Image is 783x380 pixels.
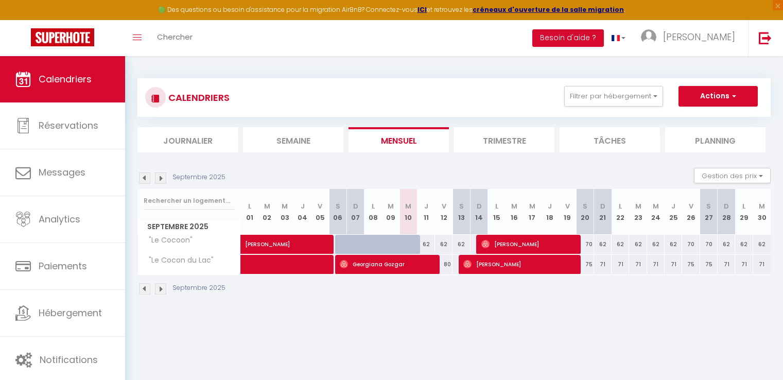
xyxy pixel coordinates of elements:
strong: créneaux d'ouverture de la salle migration [473,5,624,14]
abbr: V [565,201,570,211]
abbr: M [759,201,765,211]
span: Analytics [39,213,80,226]
div: 62 [453,235,470,254]
span: [PERSON_NAME] [663,30,735,43]
div: 71 [612,255,629,274]
a: [PERSON_NAME] [241,235,258,254]
abbr: S [336,201,340,211]
div: 71 [718,255,735,274]
abbr: L [248,201,251,211]
div: 71 [647,255,665,274]
input: Rechercher un logement... [144,192,235,210]
th: 22 [612,189,629,235]
abbr: M [264,201,270,211]
span: [PERSON_NAME] [481,234,575,254]
div: 62 [629,235,647,254]
th: 03 [276,189,293,235]
span: Notifications [40,353,98,366]
div: 71 [735,255,753,274]
th: 10 [399,189,417,235]
div: 75 [682,255,700,274]
abbr: D [724,201,729,211]
abbr: M [388,201,394,211]
abbr: S [459,201,464,211]
abbr: L [495,201,498,211]
abbr: D [600,201,605,211]
span: Septembre 2025 [138,219,240,234]
abbr: M [529,201,535,211]
abbr: S [583,201,587,211]
th: 19 [559,189,576,235]
th: 29 [735,189,753,235]
div: 70 [682,235,700,254]
span: [PERSON_NAME] [463,254,574,274]
li: Planning [665,127,765,152]
th: 11 [417,189,435,235]
button: Actions [678,86,758,107]
li: Trimestre [454,127,554,152]
th: 16 [506,189,523,235]
li: Journalier [137,127,238,152]
abbr: J [424,201,428,211]
div: 70 [700,235,718,254]
a: ICI [417,5,427,14]
span: "Le Cocoon" [140,235,195,246]
li: Tâches [560,127,660,152]
abbr: J [671,201,675,211]
button: Gestion des prix [694,168,771,183]
th: 25 [665,189,682,235]
abbr: V [318,201,322,211]
abbr: V [689,201,693,211]
div: 70 [576,235,594,254]
span: Georgiana Gozgar [340,254,433,274]
abbr: D [353,201,358,211]
th: 05 [311,189,329,235]
abbr: M [653,201,659,211]
abbr: D [477,201,482,211]
p: Septembre 2025 [172,283,225,293]
span: [PERSON_NAME] [245,229,363,249]
span: Hébergement [39,306,102,319]
th: 08 [364,189,382,235]
div: 62 [594,235,612,254]
abbr: M [635,201,641,211]
a: ... [PERSON_NAME] [633,20,748,56]
th: 13 [453,189,470,235]
abbr: L [372,201,375,211]
th: 07 [346,189,364,235]
abbr: S [706,201,711,211]
th: 20 [576,189,594,235]
span: Messages [39,166,85,179]
abbr: M [282,201,288,211]
div: 71 [665,255,682,274]
div: 62 [718,235,735,254]
th: 17 [524,189,541,235]
abbr: L [619,201,622,211]
th: 21 [594,189,612,235]
div: 62 [435,235,453,254]
th: 02 [258,189,276,235]
th: 24 [647,189,665,235]
th: 09 [382,189,399,235]
th: 18 [541,189,559,235]
abbr: M [511,201,517,211]
div: 71 [753,255,771,274]
abbr: J [548,201,552,211]
th: 14 [471,189,488,235]
abbr: V [442,201,446,211]
th: 23 [629,189,647,235]
abbr: J [301,201,305,211]
div: 62 [665,235,682,254]
div: 62 [417,235,435,254]
h3: CALENDRIERS [166,86,230,109]
li: Mensuel [349,127,449,152]
th: 01 [241,189,258,235]
span: Calendriers [39,73,92,85]
span: Chercher [157,31,193,42]
th: 04 [293,189,311,235]
span: Paiements [39,260,87,272]
img: logout [759,31,772,44]
div: 75 [700,255,718,274]
button: Besoin d'aide ? [532,29,604,47]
